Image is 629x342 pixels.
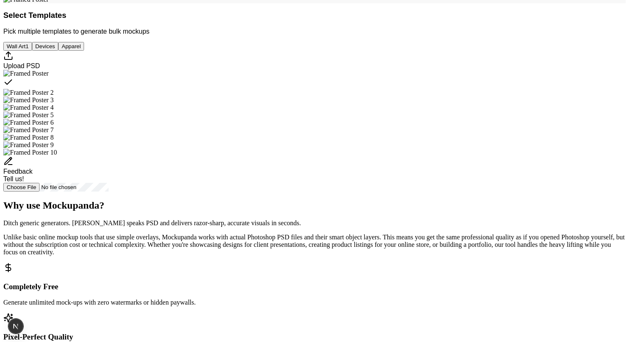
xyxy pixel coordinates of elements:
p: Unlike basic online mockup tools that use simple overlays, Mockupanda works with actual Photoshop... [3,234,626,256]
h3: Select Templates [3,11,626,20]
img: Framed Poster 4 [3,104,54,111]
img: Framed Poster 5 [3,111,54,119]
div: Select template Framed Poster 10 [3,149,626,156]
div: Select template Framed Poster 2 [3,89,626,96]
span: Wall Art [7,43,25,49]
div: Send feedback [3,156,626,183]
img: Framed Poster 10 [3,149,57,156]
span: Apparel [62,43,81,49]
img: Framed Poster 8 [3,134,54,141]
button: Devices [32,42,58,51]
span: Upload PSD [3,62,40,69]
div: Select template Framed Poster 9 [3,141,626,149]
p: Pick multiple templates to generate bulk mockups [3,28,626,35]
button: Wall Art1 [3,42,32,51]
div: Select template Framed Poster 4 [3,104,626,111]
h3: Pixel-Perfect Quality [3,332,626,342]
p: Generate unlimited mock-ups with zero watermarks or hidden paywalls. [3,299,626,306]
span: 1 [25,43,28,49]
img: Framed Poster 2 [3,89,54,96]
div: Select template Framed Poster 6 [3,119,626,126]
span: Devices [35,43,55,49]
img: Framed Poster 3 [3,96,54,104]
div: Select template Framed Poster [3,70,626,89]
div: Select template Framed Poster 8 [3,134,626,141]
div: Select template Framed Poster 5 [3,111,626,119]
div: Upload custom PSD template [3,51,626,70]
h2: Why use Mockupanda? [3,200,626,211]
img: Framed Poster 9 [3,141,54,149]
div: Select template Framed Poster 7 [3,126,626,134]
img: Framed Poster [3,70,49,77]
div: Tell us! [3,175,626,183]
p: Ditch generic generators. [PERSON_NAME] speaks PSD and delivers razor-sharp, accurate visuals in ... [3,219,626,227]
div: Select template Framed Poster 3 [3,96,626,104]
img: Framed Poster 7 [3,126,54,134]
div: Feedback [3,168,626,175]
h3: Completely Free [3,282,626,291]
img: Framed Poster 6 [3,119,54,126]
button: Apparel [58,42,84,51]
